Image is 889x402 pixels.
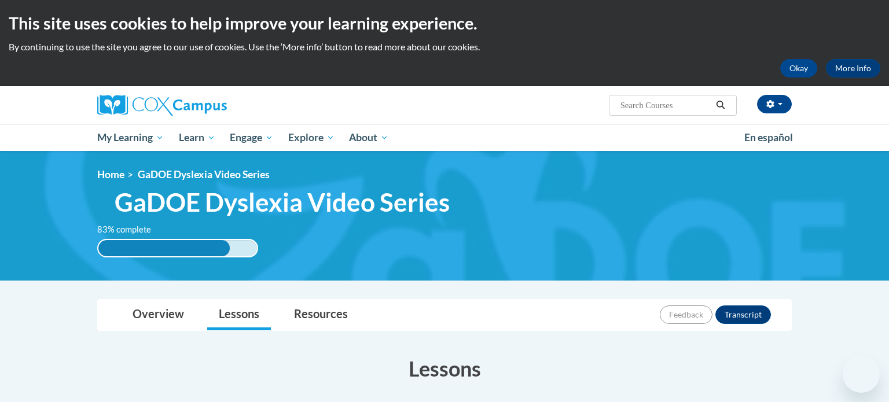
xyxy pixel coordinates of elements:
[115,187,450,217] span: GaDOE Dyslexia Video Series
[207,300,271,330] a: Lessons
[826,59,880,78] a: More Info
[349,131,388,145] span: About
[179,131,215,145] span: Learn
[712,98,729,112] button: Search
[80,124,809,151] div: Main menu
[97,168,124,180] a: Home
[843,356,880,393] iframe: Button to launch messaging window
[230,131,273,145] span: Engage
[98,240,230,256] div: 83% complete
[97,95,227,116] img: Cox Campus
[9,40,880,53] p: By continuing to use the site you agree to our use of cookies. Use the ‘More info’ button to read...
[780,59,817,78] button: Okay
[90,124,171,151] a: My Learning
[222,124,281,151] a: Engage
[737,126,800,150] a: En español
[281,124,342,151] a: Explore
[97,223,164,236] label: 83% complete
[121,300,196,330] a: Overview
[660,305,712,324] button: Feedback
[9,12,880,35] h2: This site uses cookies to help improve your learning experience.
[97,354,792,383] h3: Lessons
[138,168,270,180] span: GaDOE Dyslexia Video Series
[282,300,359,330] a: Resources
[757,95,792,113] button: Account Settings
[744,131,793,143] span: En español
[171,124,223,151] a: Learn
[97,95,317,116] a: Cox Campus
[342,124,396,151] a: About
[288,131,335,145] span: Explore
[619,98,712,112] input: Search Courses
[715,305,771,324] button: Transcript
[97,131,164,145] span: My Learning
